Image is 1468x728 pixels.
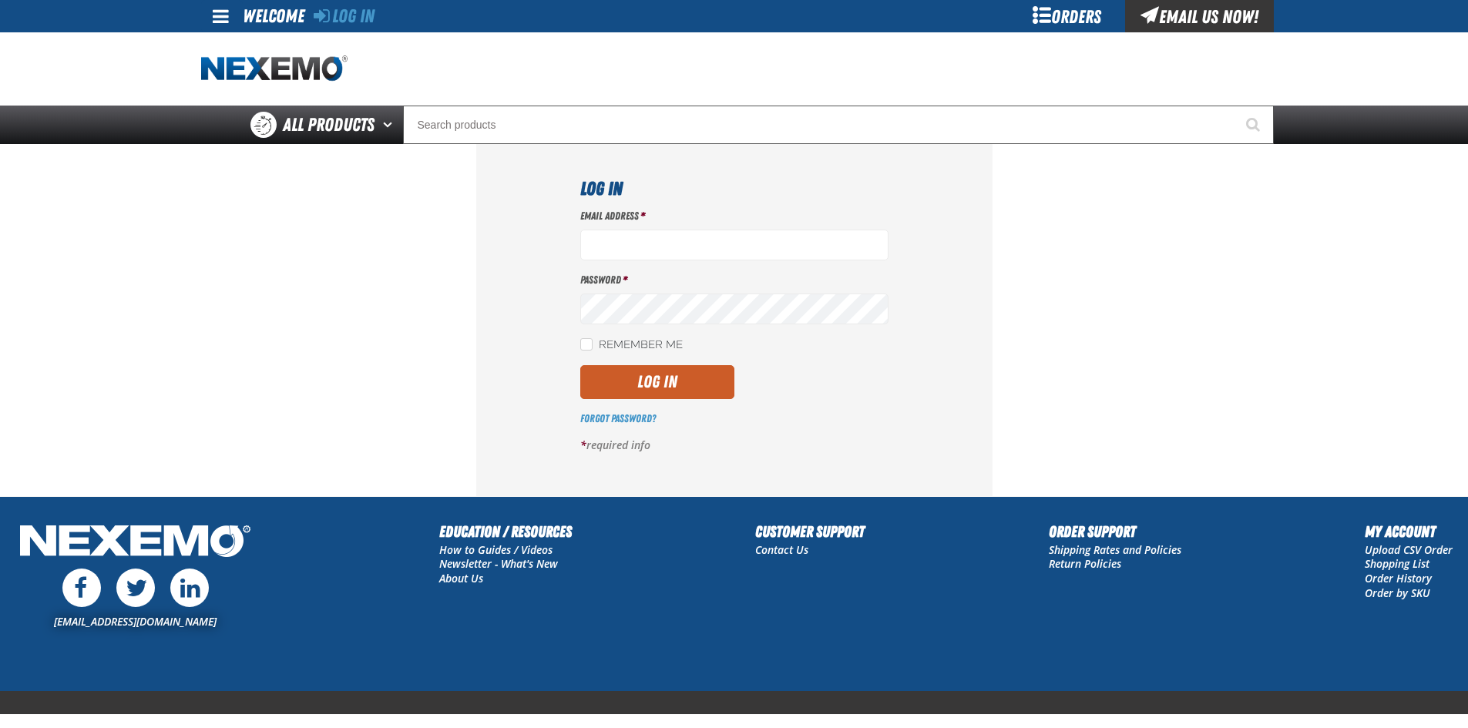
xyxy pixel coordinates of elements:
[1365,585,1430,600] a: Order by SKU
[580,338,593,351] input: Remember Me
[580,175,889,203] h1: Log In
[1049,556,1121,571] a: Return Policies
[439,542,553,557] a: How to Guides / Videos
[580,365,734,399] button: Log In
[201,55,348,82] a: Home
[580,412,656,424] a: Forgot Password?
[54,614,217,629] a: [EMAIL_ADDRESS][DOMAIN_NAME]
[378,106,403,144] button: Open All Products pages
[1365,571,1432,585] a: Order History
[1365,520,1453,543] h2: My Account
[403,106,1274,144] input: Search
[314,5,375,27] a: Log In
[1235,106,1274,144] button: Start Searching
[439,571,483,585] a: About Us
[755,542,808,557] a: Contact Us
[755,520,865,543] h2: Customer Support
[1365,556,1429,571] a: Shopping List
[439,520,572,543] h2: Education / Resources
[580,273,889,287] label: Password
[1049,542,1181,557] a: Shipping Rates and Policies
[1365,542,1453,557] a: Upload CSV Order
[1049,520,1181,543] h2: Order Support
[15,520,255,565] img: Nexemo Logo
[201,55,348,82] img: Nexemo logo
[580,338,683,353] label: Remember Me
[580,438,889,453] p: required info
[580,209,889,223] label: Email Address
[283,111,375,139] span: All Products
[439,556,558,571] a: Newsletter - What's New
